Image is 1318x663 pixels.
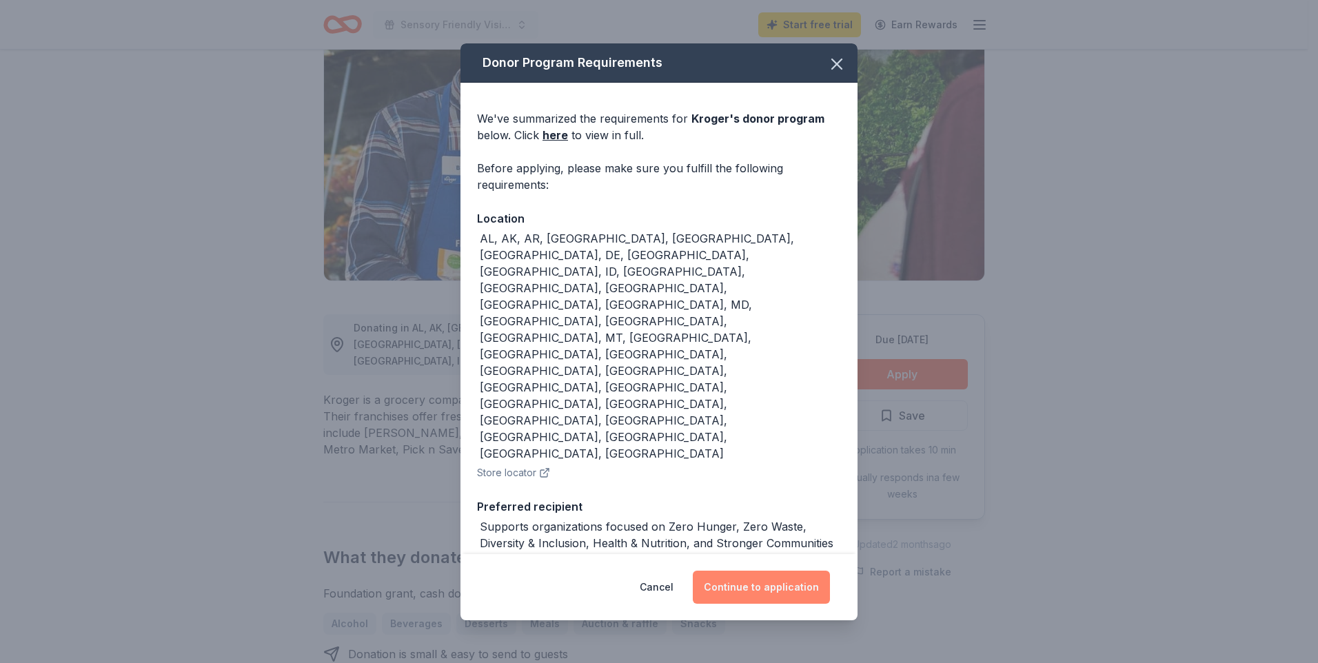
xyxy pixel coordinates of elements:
div: Before applying, please make sure you fulfill the following requirements: [477,160,841,193]
a: here [543,127,568,143]
div: AL, AK, AR, [GEOGRAPHIC_DATA], [GEOGRAPHIC_DATA], [GEOGRAPHIC_DATA], DE, [GEOGRAPHIC_DATA], [GEOG... [480,230,841,462]
button: Cancel [640,571,673,604]
div: Preferred recipient [477,498,841,516]
div: Supports organizations focused on Zero Hunger, Zero Waste, Diversity & Inclusion, Health & Nutrit... [480,518,841,551]
div: We've summarized the requirements for below. Click to view in full. [477,110,841,143]
div: Donor Program Requirements [460,43,858,83]
div: Location [477,210,841,227]
button: Continue to application [693,571,830,604]
button: Store locator [477,465,550,481]
span: Kroger 's donor program [691,112,824,125]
